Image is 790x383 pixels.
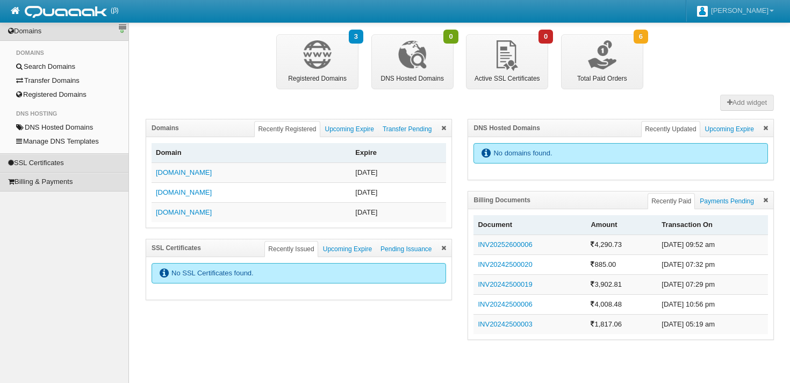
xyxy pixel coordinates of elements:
a: Recently Paid [648,193,695,209]
a: Sidebar switch [118,24,127,32]
span: Domains [152,124,179,132]
i: INR [591,241,594,248]
a: [DOMAIN_NAME] [156,188,212,196]
a: 3Registered Domains [277,35,358,89]
td: 4,008.48 [586,295,657,315]
td: [DATE] [351,203,446,223]
span: 0 [538,30,553,44]
a: Recently Issued [264,241,318,257]
td: 885.00 [586,255,657,275]
span: No SSL Certificates found. [171,268,254,278]
span: DNS Hosted Domains [473,124,540,132]
th: Document [473,215,586,235]
td: [DATE] 09:52 am [657,235,768,255]
td: [DATE] [351,183,446,203]
a: 0DNS Hosted Domains [372,35,453,89]
td: 1,817.06 [586,315,657,335]
a: Pending Issuance [377,241,435,257]
button: Add widget [720,95,774,111]
a: INV20242500003 [478,320,532,328]
span: Billing Documents [473,196,530,204]
a: Upcoming Expire [319,241,376,257]
li: DNS Hosting [8,107,120,120]
a: 6Total Paid Orders [562,35,643,89]
td: 4,290.73 [586,235,657,255]
td: 3,902.81 [586,275,657,295]
a: Registered Domains [8,88,120,102]
i: INR [591,301,594,308]
td: [DATE] 07:32 pm [657,255,768,275]
i: INR [591,281,594,288]
span: 3 [349,30,363,44]
td: [DATE] 05:19 am [657,315,768,335]
a: Recently Registered [254,121,320,137]
a: [DOMAIN_NAME] [156,168,212,176]
a: 0Active SSL Certificates [466,35,548,89]
a: [DOMAIN_NAME] [156,208,212,216]
td: [DATE] 10:56 pm [657,295,768,315]
a: DNS Hosted Domains [8,120,120,134]
th: Expire [351,143,446,163]
td: [DATE] 07:29 pm [657,275,768,295]
a: Manage DNS Templates [8,134,120,148]
span: 0 [443,30,458,44]
th: Amount [586,215,657,235]
a: Payments Pending [696,193,758,209]
a: INV20242500020 [478,260,532,268]
i: INR [591,321,594,328]
li: Domains [8,46,120,60]
i: INR [591,261,594,268]
span: 6 [634,30,648,44]
span: No domains found. [493,148,552,158]
a: Transfer Pending [379,121,436,137]
a: INV20242500019 [478,280,532,288]
a: Search Domains [8,60,120,74]
a: INV20252600006 [478,240,532,249]
th: Domain [152,143,351,163]
td: [DATE] [351,163,446,183]
a: Transfer Domains [8,74,120,88]
span: (β) [111,1,119,20]
a: INV20242500006 [478,300,532,308]
a: Recently Updated [641,121,700,137]
span: SSL Certificates [152,244,201,252]
a: Upcoming Expire [701,121,758,137]
a: Upcoming Expire [321,121,378,137]
th: Transaction On [657,215,768,235]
